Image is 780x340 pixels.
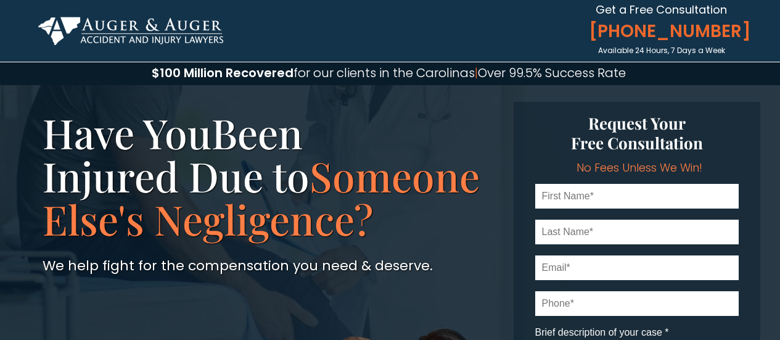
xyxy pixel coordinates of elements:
[43,149,480,246] span: Someone Else's Negligence?
[584,17,743,46] a: [PHONE_NUMBER]
[588,112,686,134] span: Request Your
[475,64,478,81] span: |
[294,64,475,81] span: for our clients in the Carolinas
[584,21,743,42] span: [PHONE_NUMBER]
[577,160,702,175] span: No Fees Unless We Win!
[535,327,669,338] span: Brief description of your case *
[152,64,294,81] span: $100 Million Recovered
[571,132,703,154] span: Free Consultation
[535,291,739,316] input: Phone*
[38,17,223,45] img: Auger & Auger Accident and Injury Lawyers
[535,255,739,280] input: Email*
[535,220,739,244] input: Last Name*
[211,106,303,160] span: Been
[43,149,310,203] span: Injured Due to
[43,256,433,275] span: We help fight for the compensation you need & deserve.
[598,45,725,56] span: Available 24 Hours, 7 Days a Week
[43,106,211,160] span: Have You
[535,184,739,209] input: First Name*
[596,2,727,17] span: Get a Free Consultation
[478,64,626,81] span: Over 99.5% Success Rate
